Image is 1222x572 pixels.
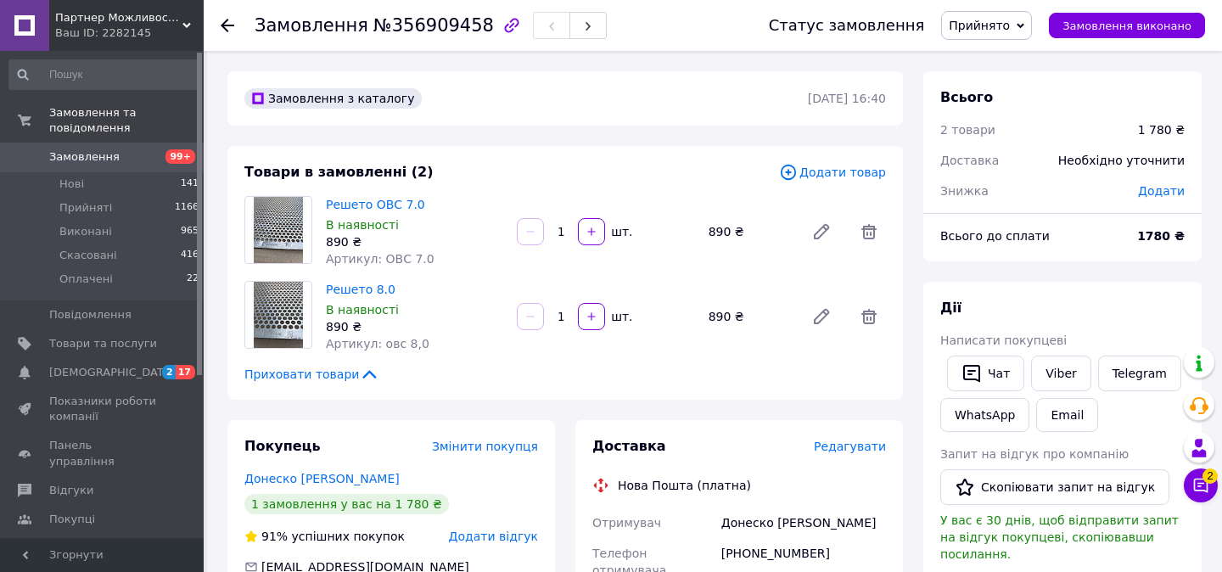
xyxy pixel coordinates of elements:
span: 416 [181,248,199,263]
button: Скопіювати запит на відгук [940,469,1169,505]
div: 890 ₴ [702,220,798,244]
span: Замовлення [255,15,368,36]
div: Донеско [PERSON_NAME] [718,508,889,538]
button: Чат [947,356,1024,391]
div: 890 ₴ [702,305,798,328]
a: Редагувати [804,215,838,249]
span: В наявності [326,303,399,317]
div: Необхідно уточнити [1048,142,1195,179]
span: Показники роботи компанії [49,394,157,424]
span: Прийняті [59,200,112,216]
span: Дії [940,300,961,316]
span: Написати покупцеві [940,334,1067,347]
div: 1 780 ₴ [1138,121,1185,138]
span: В наявності [326,218,399,232]
span: 2 [1202,464,1218,479]
span: Партнер Можливостей [55,10,182,25]
b: 1780 ₴ [1137,229,1185,243]
span: Видалити [852,215,886,249]
button: Email [1036,398,1098,432]
span: Редагувати [814,440,886,453]
span: Нові [59,177,84,192]
span: Покупець [244,438,321,454]
span: Приховати товари [244,366,379,383]
div: шт. [607,308,634,325]
div: 890 ₴ [326,318,503,335]
div: успішних покупок [244,528,405,545]
span: Всього до сплати [940,229,1050,243]
span: Артикул: овс 8,0 [326,337,429,350]
span: [DEMOGRAPHIC_DATA] [49,365,175,380]
span: Видалити [852,300,886,334]
span: Змінити покупця [432,440,538,453]
span: Скасовані [59,248,117,263]
span: Замовлення [49,149,120,165]
span: 99+ [165,149,195,164]
span: №356909458 [373,15,494,36]
span: Доставка [940,154,999,167]
span: Прийнято [949,19,1010,32]
span: Запит на відгук про компанію [940,447,1129,461]
span: 965 [181,224,199,239]
button: Чат з покупцем2 [1184,468,1218,502]
time: [DATE] 16:40 [808,92,886,105]
span: Товари в замовленні (2) [244,164,434,180]
a: Редагувати [804,300,838,334]
span: Виконані [59,224,112,239]
span: Оплачені [59,272,113,287]
a: Viber [1031,356,1090,391]
a: WhatsApp [940,398,1029,432]
div: шт. [607,223,634,240]
a: Telegram [1098,356,1181,391]
div: Замовлення з каталогу [244,88,422,109]
span: Повідомлення [49,307,132,322]
span: Доставка [592,438,666,454]
span: Додати [1138,184,1185,198]
span: Панель управління [49,438,157,468]
span: 141 [181,177,199,192]
span: 2 [162,365,176,379]
span: Товари та послуги [49,336,157,351]
span: Всього [940,89,993,105]
span: 22 [187,272,199,287]
div: 1 замовлення у вас на 1 780 ₴ [244,494,449,514]
span: У вас є 30 днів, щоб відправити запит на відгук покупцеві, скопіювавши посилання. [940,513,1179,561]
span: Покупці [49,512,95,527]
span: Відгуки [49,483,93,498]
span: 1166 [175,200,199,216]
span: 17 [176,365,195,379]
span: Додати відгук [449,530,538,543]
div: Статус замовлення [769,17,925,34]
div: Нова Пошта (платна) [614,477,755,494]
span: Артикул: ОВС 7.0 [326,252,434,266]
span: Додати товар [779,163,886,182]
a: Решето ОВС 7.0 [326,198,425,211]
a: Решето 8.0 [326,283,395,296]
input: Пошук [8,59,200,90]
span: Замовлення та повідомлення [49,105,204,136]
img: Решето ОВС 7.0 [254,197,304,263]
span: Отримувач [592,516,661,530]
span: 2 товари [940,123,995,137]
div: Повернутися назад [221,17,234,34]
span: 91% [261,530,288,543]
button: Замовлення виконано [1049,13,1205,38]
a: Донеско [PERSON_NAME] [244,472,400,485]
span: Знижка [940,184,989,198]
span: Замовлення виконано [1062,20,1191,32]
img: Решето 8.0 [254,282,304,348]
div: Ваш ID: 2282145 [55,25,204,41]
div: 890 ₴ [326,233,503,250]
